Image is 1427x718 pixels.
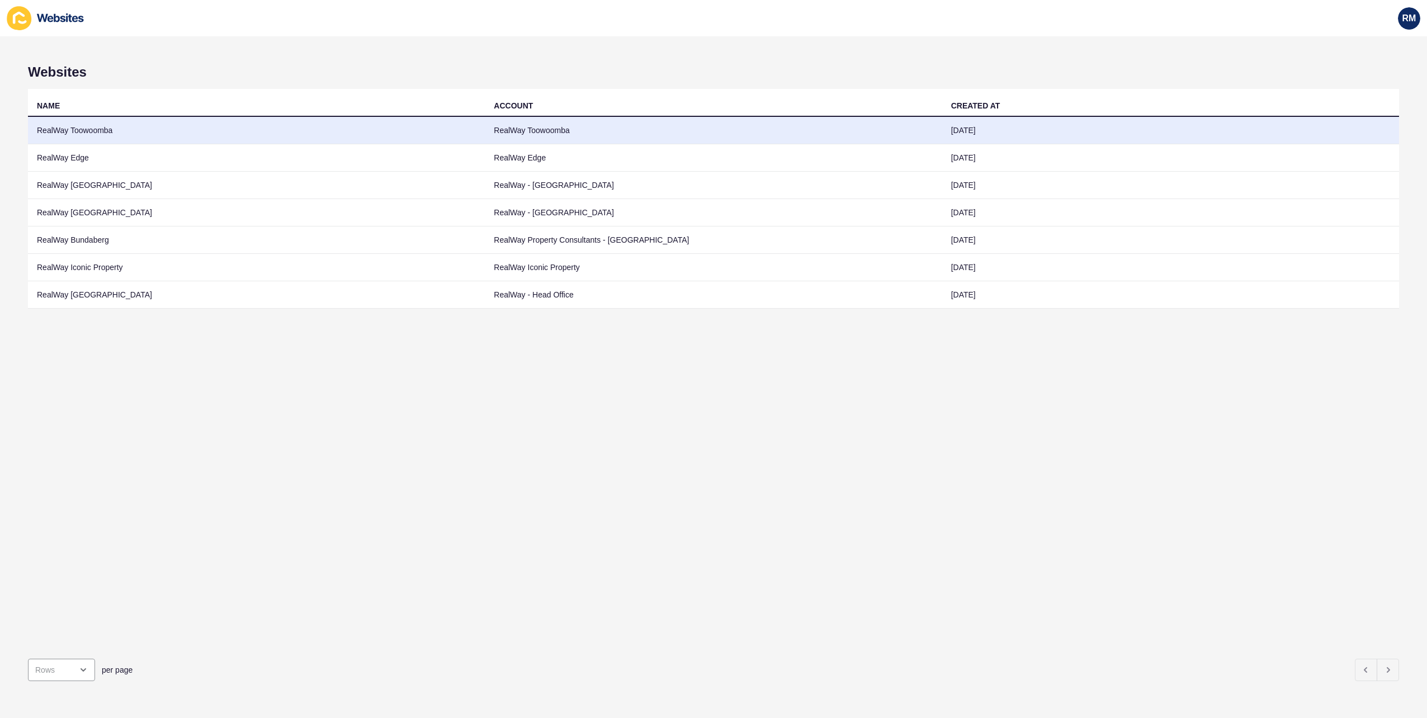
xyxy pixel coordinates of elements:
[28,226,485,254] td: RealWay Bundaberg
[485,199,942,226] td: RealWay - [GEOGRAPHIC_DATA]
[485,226,942,254] td: RealWay Property Consultants - [GEOGRAPHIC_DATA]
[942,226,1399,254] td: [DATE]
[28,144,485,172] td: RealWay Edge
[942,172,1399,199] td: [DATE]
[28,281,485,309] td: RealWay [GEOGRAPHIC_DATA]
[942,117,1399,144] td: [DATE]
[951,100,1000,111] div: CREATED AT
[942,144,1399,172] td: [DATE]
[494,100,533,111] div: ACCOUNT
[485,254,942,281] td: RealWay Iconic Property
[28,172,485,199] td: RealWay [GEOGRAPHIC_DATA]
[942,199,1399,226] td: [DATE]
[942,254,1399,281] td: [DATE]
[28,254,485,281] td: RealWay Iconic Property
[28,117,485,144] td: RealWay Toowoomba
[942,281,1399,309] td: [DATE]
[485,144,942,172] td: RealWay Edge
[485,117,942,144] td: RealWay Toowoomba
[1402,13,1416,24] span: RM
[28,64,1399,80] h1: Websites
[102,664,133,676] span: per page
[485,172,942,199] td: RealWay - [GEOGRAPHIC_DATA]
[485,281,942,309] td: RealWay - Head Office
[28,659,95,681] div: open menu
[28,199,485,226] td: RealWay [GEOGRAPHIC_DATA]
[37,100,60,111] div: NAME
